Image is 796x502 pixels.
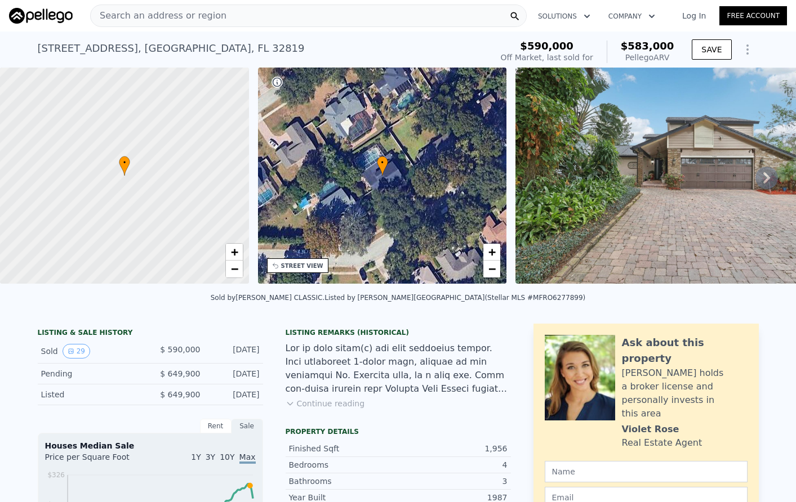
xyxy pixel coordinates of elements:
[119,156,130,176] div: •
[488,245,496,259] span: +
[41,368,141,379] div: Pending
[599,6,664,26] button: Company
[377,158,388,168] span: •
[621,40,674,52] span: $583,000
[622,423,679,436] div: Violet Rose
[529,6,599,26] button: Solutions
[91,9,226,23] span: Search an address or region
[47,471,65,479] tspan: $326
[719,6,787,25] a: Free Account
[736,38,759,61] button: Show Options
[206,452,215,461] span: 3Y
[286,398,365,409] button: Continue reading
[286,342,511,396] div: Lor ip dolo sitam(c) adi elit seddoeius tempor. Inci utlaboreet 1-dolor magn, aliquae ad min veni...
[38,41,305,56] div: [STREET_ADDRESS] , [GEOGRAPHIC_DATA] , FL 32819
[41,344,141,358] div: Sold
[483,244,500,261] a: Zoom in
[45,440,256,451] div: Houses Median Sale
[200,419,232,433] div: Rent
[545,461,748,482] input: Name
[232,419,263,433] div: Sale
[398,443,508,454] div: 1,956
[289,443,398,454] div: Finished Sqft
[324,294,585,302] div: Listed by [PERSON_NAME][GEOGRAPHIC_DATA] (Stellar MLS #MFRO6277899)
[286,328,511,337] div: Listing Remarks (Historical)
[398,476,508,487] div: 3
[160,369,200,378] span: $ 649,900
[622,436,702,450] div: Real Estate Agent
[211,294,324,302] div: Sold by [PERSON_NAME] CLASSIC .
[377,156,388,176] div: •
[230,245,238,259] span: +
[488,262,496,276] span: −
[210,368,260,379] div: [DATE]
[220,452,234,461] span: 10Y
[622,335,748,366] div: Ask about this property
[289,476,398,487] div: Bathrooms
[63,344,90,358] button: View historical data
[622,366,748,420] div: [PERSON_NAME] holds a broker license and personally invests in this area
[45,451,150,469] div: Price per Square Foot
[289,459,398,470] div: Bedrooms
[281,262,323,270] div: STREET VIEW
[160,345,200,354] span: $ 590,000
[398,459,508,470] div: 4
[210,389,260,400] div: [DATE]
[669,10,719,21] a: Log In
[501,52,593,63] div: Off Market, last sold for
[621,52,674,63] div: Pellego ARV
[191,452,201,461] span: 1Y
[230,262,238,276] span: −
[38,328,263,339] div: LISTING & SALE HISTORY
[9,8,73,24] img: Pellego
[41,389,141,400] div: Listed
[226,244,243,261] a: Zoom in
[692,39,731,60] button: SAVE
[483,261,500,277] a: Zoom out
[119,158,130,168] span: •
[210,344,260,358] div: [DATE]
[286,427,511,436] div: Property details
[520,40,573,52] span: $590,000
[160,390,200,399] span: $ 649,900
[226,261,243,277] a: Zoom out
[239,452,256,464] span: Max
